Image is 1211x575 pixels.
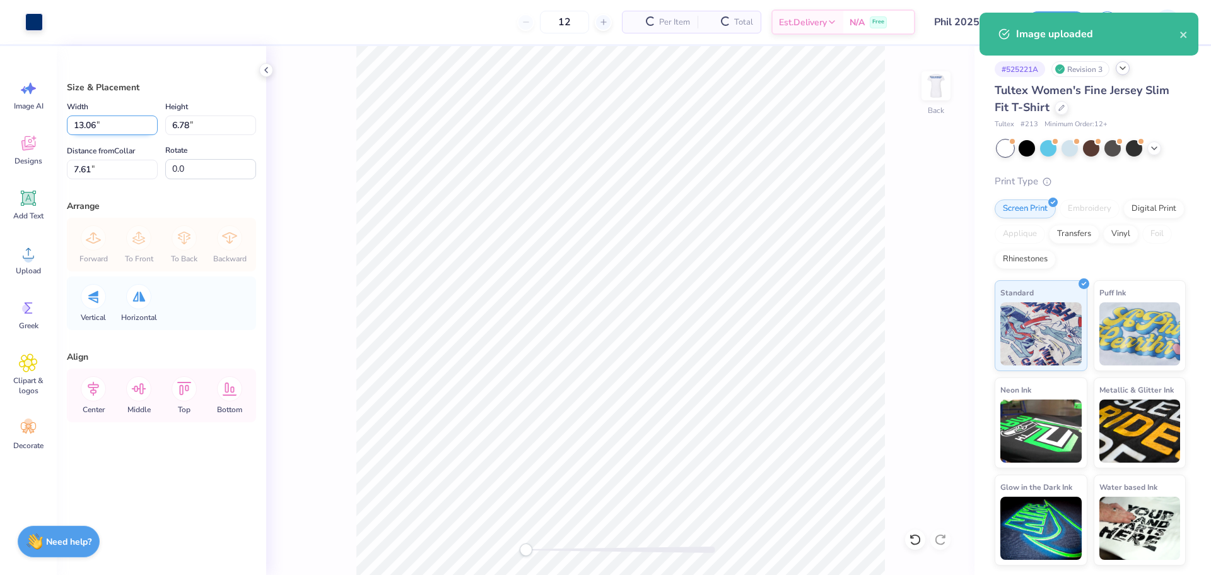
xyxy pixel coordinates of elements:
img: Metallic & Glitter Ink [1099,400,1181,463]
img: Puff Ink [1099,302,1181,365]
input: Untitled Design [925,9,1017,35]
span: Water based Ink [1099,480,1157,494]
span: Add Text [13,211,44,221]
span: Tultex [995,119,1014,130]
span: Free [872,18,884,27]
a: KS [1134,9,1186,35]
div: Embroidery [1060,199,1120,218]
span: Top [178,405,190,415]
div: Vinyl [1103,225,1138,244]
div: Align [67,350,256,364]
span: Standard [1000,286,1034,299]
label: Height [165,99,188,114]
img: Kath Sales [1155,9,1180,35]
label: Rotate [165,143,187,158]
span: Glow in the Dark Ink [1000,480,1072,494]
input: – – [540,11,589,33]
span: Est. Delivery [779,16,827,29]
img: Glow in the Dark Ink [1000,497,1082,560]
label: Distance from Collar [67,143,135,158]
img: Neon Ink [1000,400,1082,463]
div: Transfers [1049,225,1099,244]
span: Bottom [217,405,242,415]
span: Neon Ink [1000,383,1031,396]
span: Upload [16,266,41,276]
span: Center [83,405,105,415]
span: Middle [127,405,151,415]
span: # 213 [1021,119,1038,130]
img: Back [923,73,949,98]
span: Minimum Order: 12 + [1044,119,1108,130]
span: Vertical [81,312,106,323]
span: Clipart & logos [8,376,49,396]
div: Accessibility label [520,543,532,556]
div: Back [928,105,944,116]
div: # 525221A [995,61,1045,77]
span: Per Item [659,16,690,29]
button: close [1179,27,1188,42]
span: Greek [19,321,38,331]
div: Image uploaded [1016,27,1179,42]
span: Decorate [13,441,44,451]
label: Width [67,99,88,114]
span: Designs [15,156,42,166]
img: Standard [1000,302,1082,365]
div: Foil [1142,225,1172,244]
span: Tultex Women's Fine Jersey Slim Fit T-Shirt [995,83,1169,115]
span: Image AI [14,101,44,111]
span: Total [734,16,753,29]
div: Rhinestones [995,250,1056,269]
img: Water based Ink [1099,497,1181,560]
div: Revision 3 [1051,61,1109,77]
div: Screen Print [995,199,1056,218]
div: Size & Placement [67,81,256,94]
span: N/A [850,16,865,29]
div: Arrange [67,199,256,213]
strong: Need help? [46,536,91,548]
span: Horizontal [121,312,157,323]
span: Metallic & Glitter Ink [1099,383,1174,396]
div: Print Type [995,174,1186,189]
span: Puff Ink [1099,286,1126,299]
div: Applique [995,225,1045,244]
div: Digital Print [1123,199,1185,218]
